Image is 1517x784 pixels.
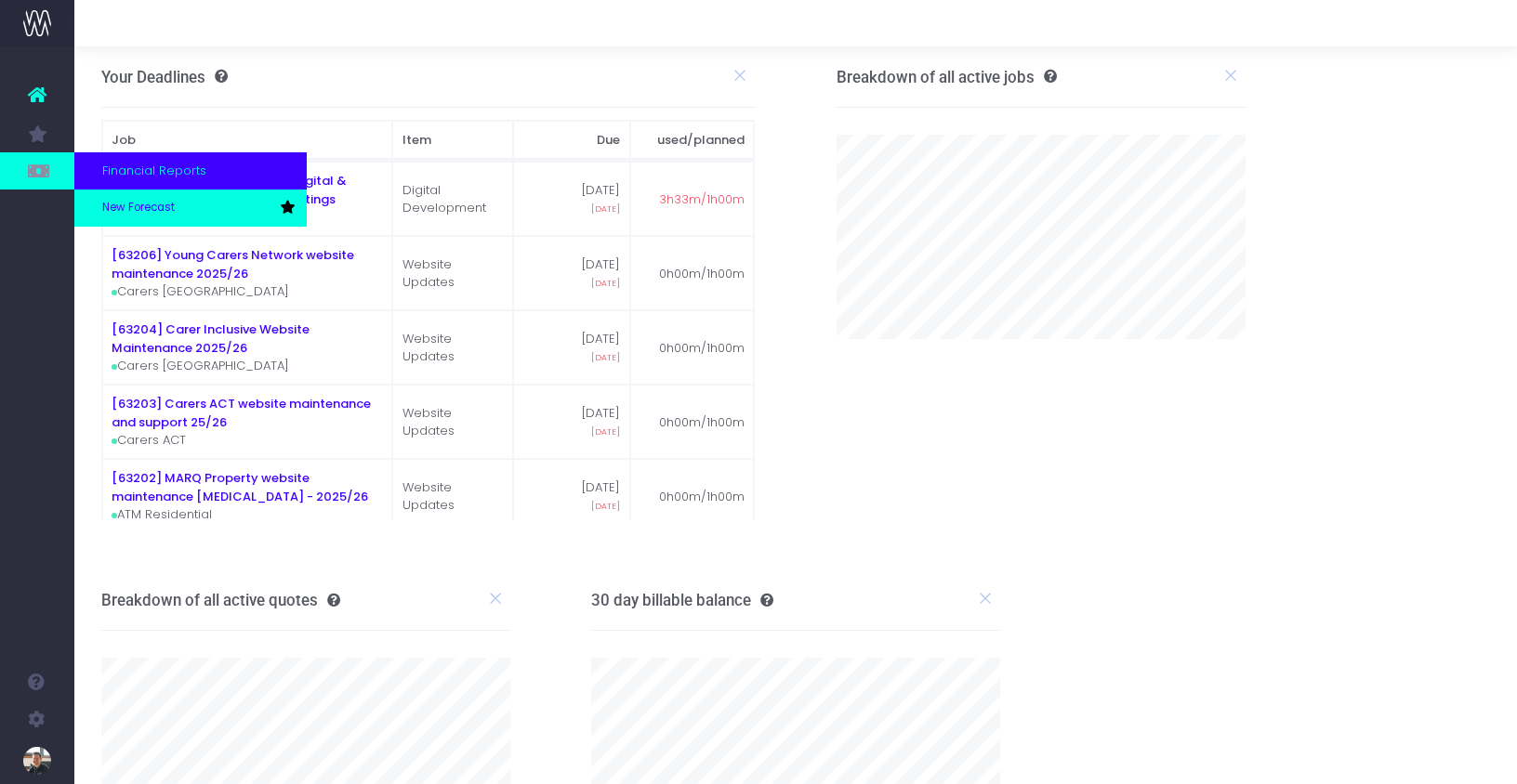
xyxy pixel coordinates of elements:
td: [DATE] [513,385,630,459]
a: [63202] MARQ Property website maintenance [MEDICAL_DATA] - 2025/26 [112,469,368,505]
td: Carers [GEOGRAPHIC_DATA] [102,236,393,310]
td: Digital Development [392,162,512,236]
td: Website Updates [392,385,512,459]
span: 0h00m/1h00m [659,413,745,432]
th: Due: activate to sort column ascending [513,121,630,160]
td: Website Updates [392,310,512,385]
td: Carers [GEOGRAPHIC_DATA] [102,310,393,385]
span: 0h00m/1h00m [659,488,745,506]
td: [DATE] [513,236,630,310]
td: Carers ACT [102,385,393,459]
span: [DATE] [591,425,620,438]
td: [DATE] [513,459,630,533]
h3: Breakdown of all active quotes [101,591,340,609]
span: 3h33m/1h00m [659,190,745,209]
a: [63203] Carers ACT website maintenance and support 25/26 [112,395,371,431]
th: Job: activate to sort column ascending [102,121,393,160]
th: Item: activate to sort column ascending [392,121,512,160]
th: used/planned: activate to sort column ascending [630,121,755,160]
span: [DATE] [591,277,620,290]
span: [DATE] [591,203,620,216]
span: [DATE] [591,500,620,513]
h3: Your Deadlines [101,68,228,86]
td: Website Updates [392,459,512,533]
span: 0h00m/1h00m [659,265,745,283]
td: Website Updates [392,236,512,310]
a: [63204] Carer Inclusive Website Maintenance 2025/26 [112,320,310,357]
td: ATM Residential [102,459,393,533]
td: [DATE] [513,310,630,385]
span: [DATE] [591,351,620,364]
a: [63206] Young Carers Network website maintenance 2025/26 [112,246,354,282]
img: images/default_profile_image.png [23,747,51,775]
td: [DATE] [513,162,630,236]
a: New Forecast [74,189,307,227]
span: 0h00m/1h00m [659,339,745,358]
span: New Forecast [102,200,175,216]
h3: 30 day billable balance [591,591,773,609]
span: Financial Reports [102,162,206,180]
h3: Breakdown of all active jobs [837,68,1057,86]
